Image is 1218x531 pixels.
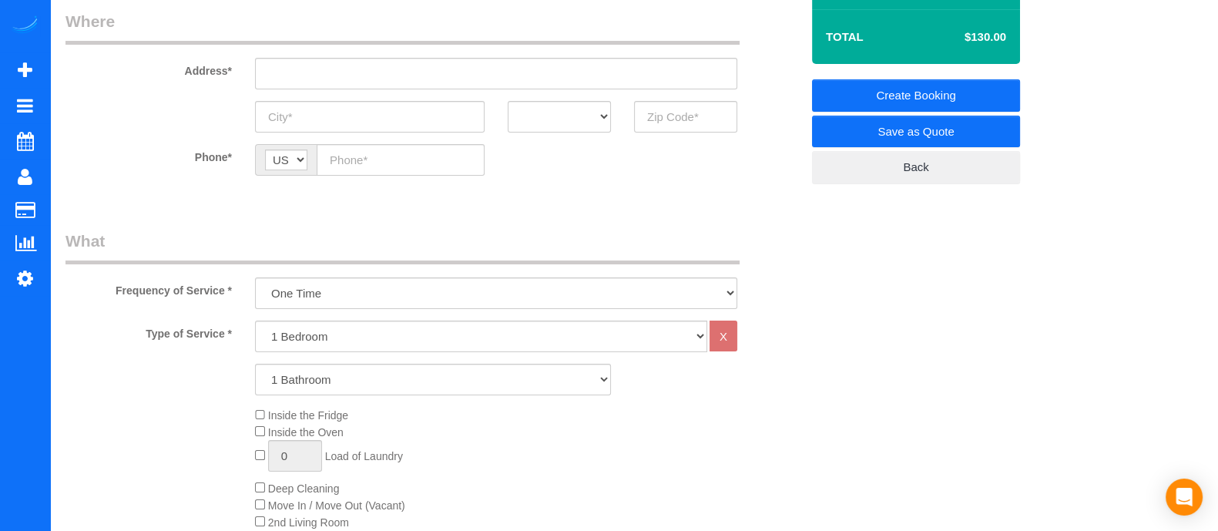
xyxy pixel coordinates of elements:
[826,30,864,43] strong: Total
[268,516,349,529] span: 2nd Living Room
[54,58,243,79] label: Address*
[54,321,243,341] label: Type of Service *
[325,450,403,462] span: Load of Laundry
[1166,479,1203,516] div: Open Intercom Messenger
[268,426,344,439] span: Inside the Oven
[317,144,485,176] input: Phone*
[54,144,243,165] label: Phone*
[65,230,740,264] legend: What
[9,15,40,37] img: Automaid Logo
[54,277,243,298] label: Frequency of Service *
[918,31,1006,44] h4: $130.00
[634,101,737,133] input: Zip Code*
[812,116,1020,148] a: Save as Quote
[255,101,485,133] input: City*
[812,151,1020,183] a: Back
[65,10,740,45] legend: Where
[268,409,348,422] span: Inside the Fridge
[812,79,1020,112] a: Create Booking
[268,499,405,512] span: Move In / Move Out (Vacant)
[268,482,340,495] span: Deep Cleaning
